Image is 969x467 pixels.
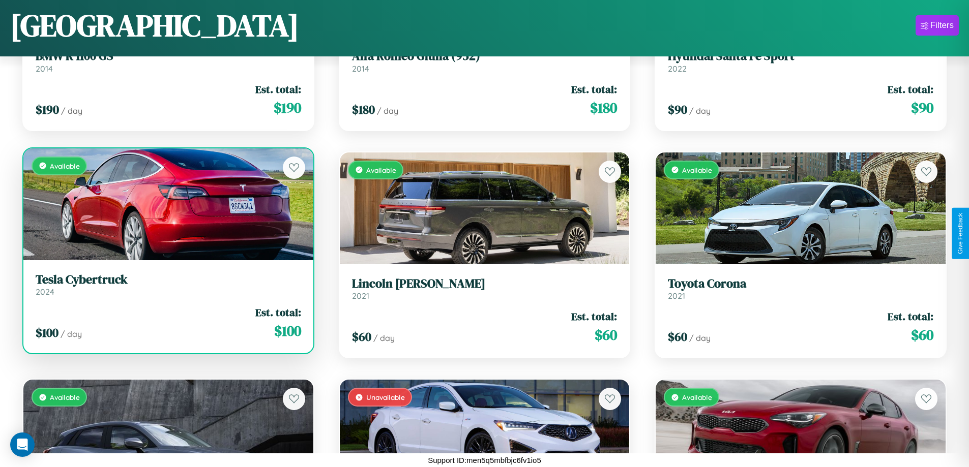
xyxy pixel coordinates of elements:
[668,276,933,291] h3: Toyota Corona
[668,64,687,74] span: 2022
[36,287,54,297] span: 2024
[911,98,933,118] span: $ 90
[61,329,82,339] span: / day
[36,101,59,118] span: $ 190
[255,82,301,97] span: Est. total:
[255,305,301,320] span: Est. total:
[36,49,301,64] h3: BMW R 1100 GS
[689,333,711,343] span: / day
[50,393,80,401] span: Available
[352,291,369,301] span: 2021
[36,49,301,74] a: BMW R 1100 GS2014
[352,49,618,74] a: Alfa Romeo Giulia (952)2014
[10,5,299,46] h1: [GEOGRAPHIC_DATA]
[595,325,617,345] span: $ 60
[373,333,395,343] span: / day
[668,49,933,74] a: Hyundai Santa Fe Sport2022
[352,328,371,345] span: $ 60
[36,324,58,341] span: $ 100
[50,162,80,170] span: Available
[366,166,396,174] span: Available
[571,82,617,97] span: Est. total:
[10,432,35,457] div: Open Intercom Messenger
[911,325,933,345] span: $ 60
[377,106,398,116] span: / day
[61,106,82,116] span: / day
[668,101,687,118] span: $ 90
[352,49,618,64] h3: Alfa Romeo Giulia (952)
[682,166,712,174] span: Available
[352,276,618,291] h3: Lincoln [PERSON_NAME]
[274,98,301,118] span: $ 190
[668,291,685,301] span: 2021
[590,98,617,118] span: $ 180
[274,321,301,341] span: $ 100
[352,64,369,74] span: 2014
[36,272,301,287] h3: Tesla Cybertruck
[571,309,617,324] span: Est. total:
[930,20,954,30] div: Filters
[888,309,933,324] span: Est. total:
[36,272,301,297] a: Tesla Cybertruck2024
[916,15,959,36] button: Filters
[668,49,933,64] h3: Hyundai Santa Fe Sport
[352,101,375,118] span: $ 180
[682,393,712,401] span: Available
[689,106,711,116] span: / day
[428,453,541,467] p: Support ID: men5q5mbfbjc6fv1io5
[888,82,933,97] span: Est. total:
[36,64,53,74] span: 2014
[366,393,405,401] span: Unavailable
[668,276,933,301] a: Toyota Corona2021
[957,213,964,254] div: Give Feedback
[668,328,687,345] span: $ 60
[352,276,618,301] a: Lincoln [PERSON_NAME]2021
